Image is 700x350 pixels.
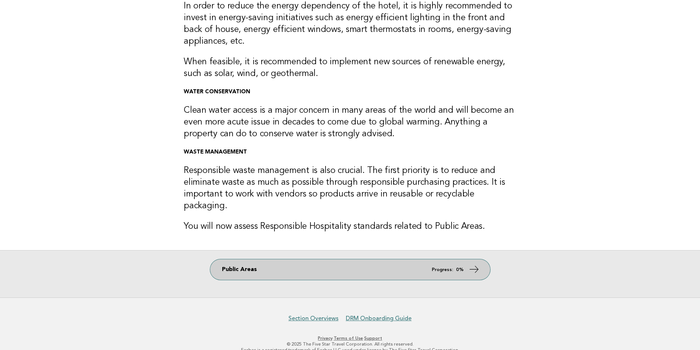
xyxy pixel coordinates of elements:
[184,105,516,140] h3: Clean water access is a major concern in many areas of the world and will become an even more acu...
[346,315,412,322] a: DRM Onboarding Guide
[125,341,575,347] p: © 2025 The Five Star Travel Corporation. All rights reserved.
[364,336,382,341] a: Support
[184,56,516,80] h3: When feasible, it is recommended to implement new sources of renewable energy, such as solar, win...
[184,165,516,212] h3: Responsible waste management is also crucial. The first priority is to reduce and eliminate waste...
[184,149,247,155] strong: WASTE MANAGEMENT
[125,335,575,341] p: · ·
[318,336,333,341] a: Privacy
[288,315,338,322] a: Section Overviews
[184,89,250,95] strong: WATER CONSERVATION
[456,267,464,272] strong: 0%
[184,221,516,232] h3: You will now assess Responsible Hospitality standards related to Public Areas.
[210,259,490,280] a: Public Areas Progress: 0%
[184,0,516,47] h3: In order to reduce the energy dependency of the hotel, it is highly recommended to invest in ener...
[432,267,453,272] em: Progress:
[334,336,363,341] a: Terms of Use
